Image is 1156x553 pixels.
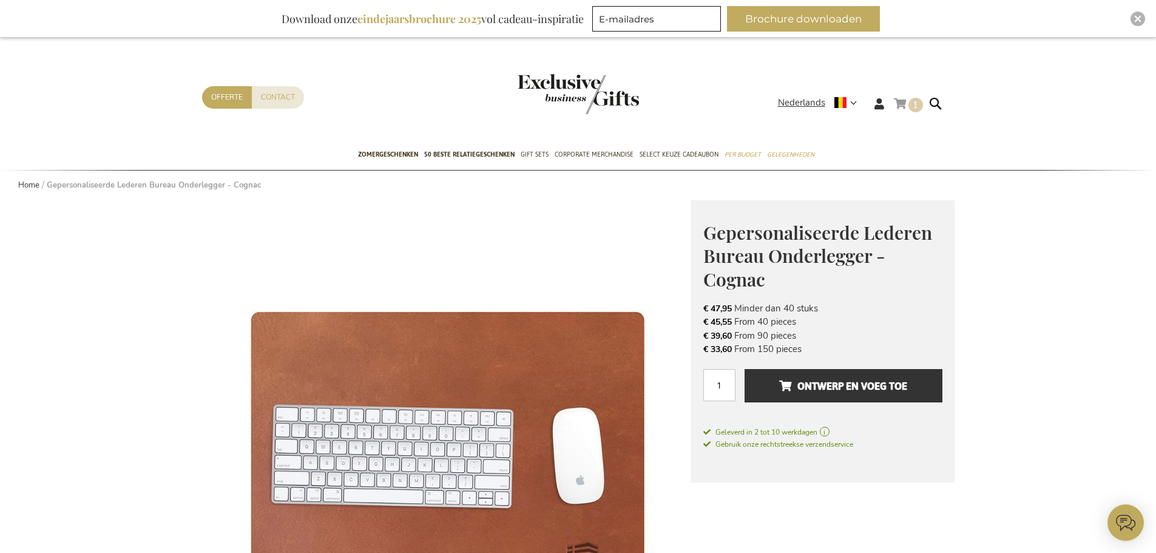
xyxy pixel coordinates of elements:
a: store logo [518,74,578,114]
strong: Gepersonaliseerde Lederen Bureau Onderlegger - Cognac [47,180,261,191]
button: Brochure downloaden [727,6,880,32]
span: Nederlands [778,96,825,110]
form: marketing offers and promotions [592,6,725,35]
li: From 150 pieces [703,342,942,356]
span: Gepersonaliseerde Lederen Bureau Onderlegger - Cognac [703,220,932,291]
span: Zomergeschenken [358,148,418,161]
iframe: belco-activator-frame [1107,504,1144,541]
span: 1 [913,99,918,111]
span: Gift Sets [521,148,549,161]
span: € 45,55 [703,316,732,328]
span: € 33,60 [703,344,732,355]
input: Aantal [703,369,735,401]
span: Select Keuze Cadeaubon [640,148,718,161]
li: From 90 pieces [703,329,942,342]
a: Home [18,180,39,191]
li: From 40 pieces [703,315,942,328]
a: Contact [252,86,304,109]
span: Per Budget [725,148,761,161]
span: Gebruik onze rechtstreekse verzendservice [703,439,853,449]
span: 50 beste relatiegeschenken [424,148,515,161]
a: Geleverd in 2 tot 10 werkdagen [703,427,942,438]
div: Download onze vol cadeau-inspiratie [276,6,589,32]
img: Exclusive Business gifts logo [518,74,639,114]
button: Ontwerp en voeg toe [745,369,942,402]
a: 1 [894,96,923,116]
span: Gelegenheden [767,148,814,161]
li: Minder dan 40 stuks [703,302,942,315]
span: € 47,95 [703,303,732,314]
a: Gebruik onze rechtstreekse verzendservice [703,438,853,450]
span: Ontwerp en voeg toe [779,376,907,396]
div: Close [1131,12,1145,26]
a: Offerte [202,86,252,109]
input: E-mailadres [592,6,721,32]
span: Corporate Merchandise [555,148,634,161]
b: eindejaarsbrochure 2025 [357,12,481,26]
div: Nederlands [778,96,865,110]
span: € 39,60 [703,330,732,342]
img: Close [1134,15,1141,22]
